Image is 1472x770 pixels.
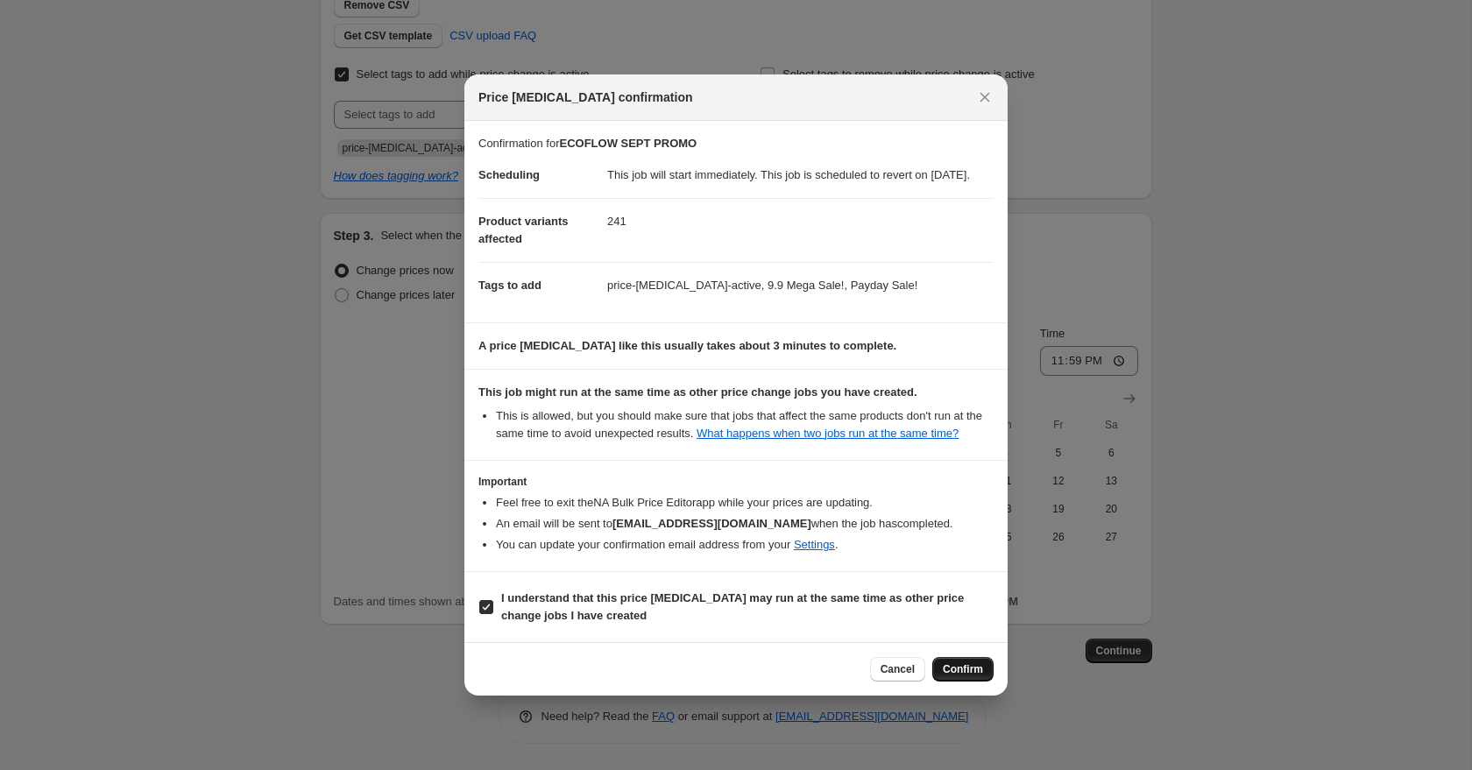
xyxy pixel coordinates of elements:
[501,591,964,622] b: I understand that this price [MEDICAL_DATA] may run at the same time as other price change jobs I...
[478,135,994,152] p: Confirmation for
[478,475,994,489] h3: Important
[973,85,997,109] button: Close
[478,385,917,399] b: This job might run at the same time as other price change jobs you have created.
[794,538,835,551] a: Settings
[478,168,540,181] span: Scheduling
[881,662,915,676] span: Cancel
[478,88,693,106] span: Price [MEDICAL_DATA] confirmation
[607,262,994,308] dd: price-[MEDICAL_DATA]-active, 9.9 Mega Sale!, Payday Sale!
[607,198,994,244] dd: 241
[496,494,994,512] li: Feel free to exit the NA Bulk Price Editor app while your prices are updating.
[697,427,959,440] a: What happens when two jobs run at the same time?
[496,536,994,554] li: You can update your confirmation email address from your .
[559,137,697,150] b: ECOFLOW SEPT PROMO
[612,517,811,530] b: [EMAIL_ADDRESS][DOMAIN_NAME]
[478,279,541,292] span: Tags to add
[870,657,925,682] button: Cancel
[478,215,569,245] span: Product variants affected
[496,407,994,442] li: This is allowed, but you should make sure that jobs that affect the same products don ' t run at ...
[932,657,994,682] button: Confirm
[496,515,994,533] li: An email will be sent to when the job has completed .
[943,662,983,676] span: Confirm
[607,152,994,198] dd: This job will start immediately. This job is scheduled to revert on [DATE].
[478,339,896,352] b: A price [MEDICAL_DATA] like this usually takes about 3 minutes to complete.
